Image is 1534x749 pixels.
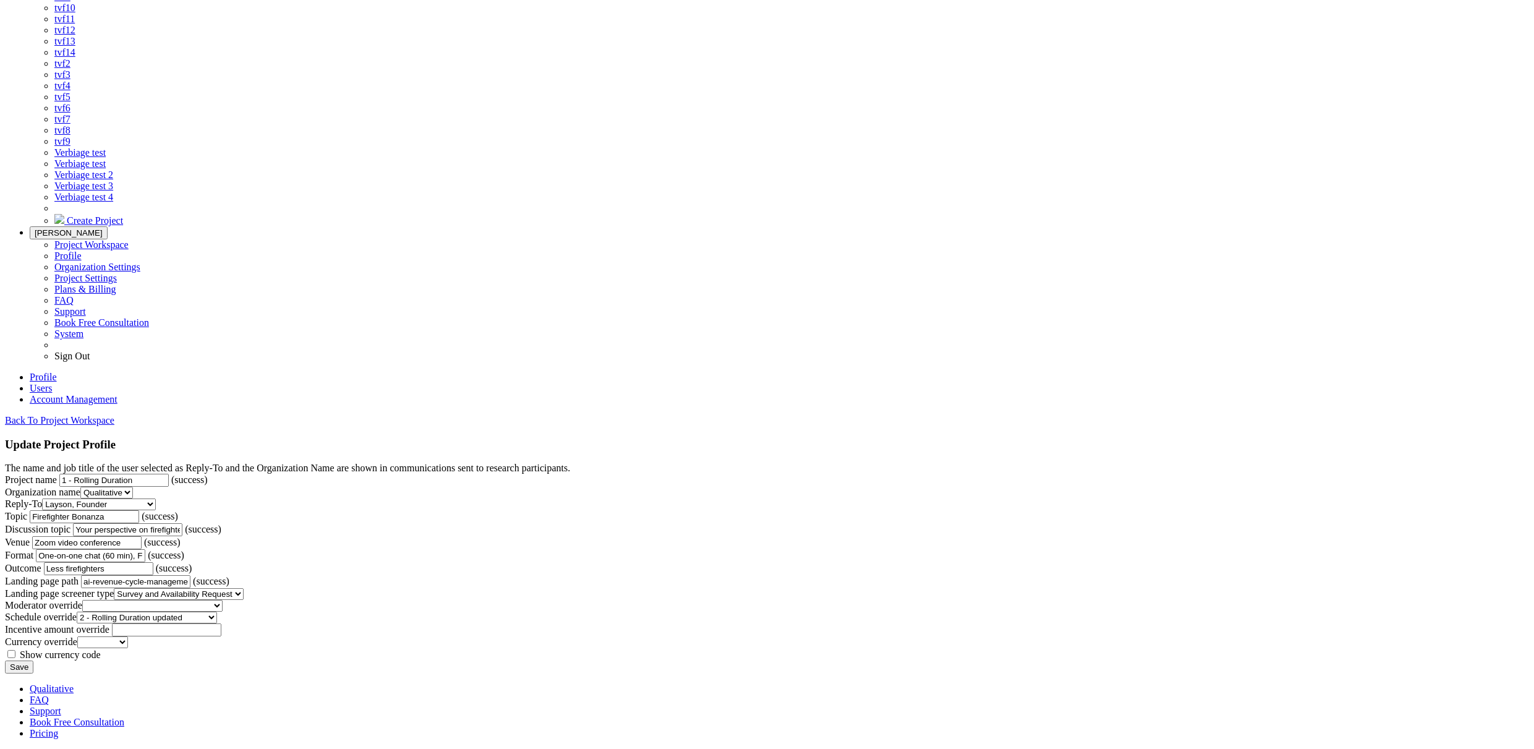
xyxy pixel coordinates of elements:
[5,474,57,485] label: Project name
[54,181,113,191] a: Verbiage test 3
[30,717,124,727] a: Book Free Consultation
[54,2,75,13] a: tvf10
[30,226,108,239] button: [PERSON_NAME]
[5,636,77,647] label: Currency override
[5,563,41,573] label: Outcome
[54,136,70,147] a: tvf9
[20,649,101,660] span: Show currency code
[5,600,82,610] label: Moderator override
[54,103,70,113] a: tvf6
[7,650,15,658] input: Show currency code
[54,262,140,272] a: Organization Settings
[5,588,114,599] label: Landing page screener type
[54,47,75,58] a: tvf14
[54,14,75,24] a: tvf11
[171,474,208,485] span: (success)
[5,438,1529,452] h3: Update Project Profile
[148,550,184,560] span: (success)
[54,36,75,46] a: tvf13
[54,114,70,124] a: tvf7
[30,728,58,738] a: Pricing
[5,499,42,509] label: Reply-To
[30,683,74,694] a: Qualitative
[54,351,90,361] a: Sign Out
[144,537,181,547] span: (success)
[54,284,116,294] a: Plans & Billing
[1472,690,1534,749] iframe: Chat Widget
[193,576,229,586] span: (success)
[30,383,52,393] a: Users
[54,273,117,283] a: Project Settings
[5,415,114,426] a: Back To Project Workspace
[5,624,109,635] label: Incentive amount override
[5,524,70,534] label: Discussion topic
[54,125,70,135] a: tvf8
[30,706,61,716] a: Support
[54,215,123,226] a: Create Project
[54,317,149,328] a: Book Free Consultation
[30,372,57,382] a: Profile
[5,487,80,497] label: Organization name
[5,463,1529,474] div: The name and job title of the user selected as Reply-To and the Organization Name are shown in co...
[54,192,113,202] a: Verbiage test 4
[54,147,106,158] a: Verbiage test
[5,550,33,560] label: Format
[5,511,27,521] label: Topic
[54,92,70,102] a: tvf5
[54,80,70,91] a: tvf4
[54,169,113,180] a: Verbiage test 2
[5,537,30,547] label: Venue
[54,239,129,250] a: Project Workspace
[5,576,79,586] label: Landing page path
[54,58,70,69] a: tvf2
[54,25,75,35] a: tvf12
[35,228,103,238] span: [PERSON_NAME]
[54,69,70,80] a: tvf3
[185,524,221,534] span: (success)
[54,295,74,306] a: FAQ
[54,214,64,224] img: plus.svg
[142,511,178,521] span: (success)
[30,695,49,705] a: FAQ
[54,306,86,317] a: Support
[54,250,82,261] a: Profile
[54,328,83,339] a: System
[30,394,117,404] a: Account Management
[54,158,106,169] a: Verbiage test
[67,215,123,226] span: Create Project
[5,661,33,674] input: Save
[5,612,77,622] label: Schedule override
[156,563,192,573] span: (success)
